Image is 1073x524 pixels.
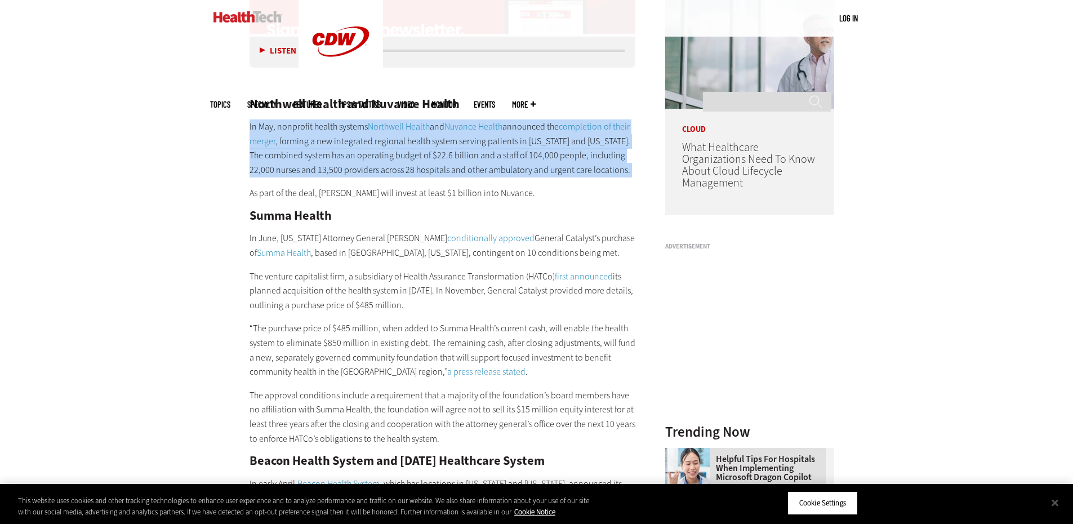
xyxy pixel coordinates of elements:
[213,11,282,23] img: Home
[1043,490,1067,515] button: Close
[247,100,277,109] span: Specialty
[447,232,535,244] a: conditionally approved
[250,210,636,222] h2: Summa Health
[250,388,636,446] p: The approval conditions include a requirement that a majority of the foundation’s board members h...
[665,109,834,134] p: Cloud
[250,477,636,520] p: In early April, , which has locations in [US_STATE] and [US_STATE], announced its plans to acquir...
[665,243,834,250] h3: Advertisement
[297,478,380,490] a: Beacon Health System
[257,247,311,259] a: Summa Health
[447,366,526,378] a: a press release stated
[250,231,636,260] p: In June, [US_STATE] Attorney General [PERSON_NAME] General Catalyst’s purchase of , based in [GEO...
[250,119,636,177] p: In May, nonprofit health systems and announced the , forming a new integrated regional health sys...
[474,100,495,109] a: Events
[368,121,430,132] a: Northwell Health
[338,100,381,109] a: Tips & Tactics
[839,13,858,23] a: Log in
[444,121,502,132] a: Nuvance Health
[665,425,834,439] h3: Trending Now
[555,270,613,282] a: first announced
[250,321,636,379] p: “The purchase price of $485 million, when added to Summa Health’s current cash, will enable the h...
[431,100,457,109] a: MonITor
[665,455,827,482] a: Helpful Tips for Hospitals When Implementing Microsoft Dragon Copilot
[514,507,555,517] a: More information about your privacy
[682,140,815,190] a: What Healthcare Organizations Need To Know About Cloud Lifecycle Management
[839,12,858,24] div: User menu
[299,74,383,86] a: CDW
[293,100,321,109] a: Features
[665,448,716,457] a: Doctor using phone to dictate to tablet
[250,186,636,201] p: As part of the deal, [PERSON_NAME] will invest at least $1 billion into Nuvance.
[250,269,636,313] p: The venture capitalist firm, a subsidiary of Health Assurance Transformation (HATCo) its planned ...
[665,448,710,493] img: Doctor using phone to dictate to tablet
[665,254,834,395] iframe: advertisement
[210,100,230,109] span: Topics
[512,100,536,109] span: More
[787,491,858,515] button: Cookie Settings
[250,121,630,147] a: completion of their merger
[398,100,415,109] a: Video
[18,495,590,517] div: This website uses cookies and other tracking technologies to enhance user experience and to analy...
[250,455,636,467] h2: Beacon Health System and [DATE] Healthcare System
